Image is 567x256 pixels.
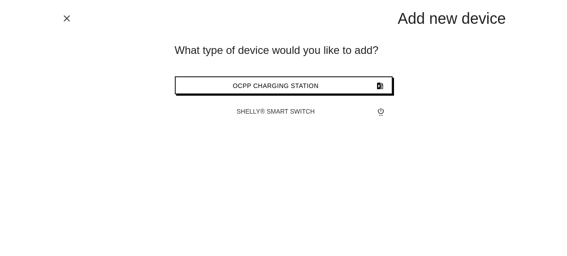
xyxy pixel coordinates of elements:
[398,10,506,27] span: Add new device
[377,103,385,119] i: settings_power
[175,76,393,94] button: OCPP Charging Stationev_station
[61,13,72,24] i: close
[376,77,385,94] i: ev_station
[175,103,393,119] button: Shelly® Smart Switchsettings_power
[233,82,319,89] span: OCPP Charging Station
[237,108,315,115] span: Shelly® Smart Switch
[175,42,393,58] div: What type of device would you like to add?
